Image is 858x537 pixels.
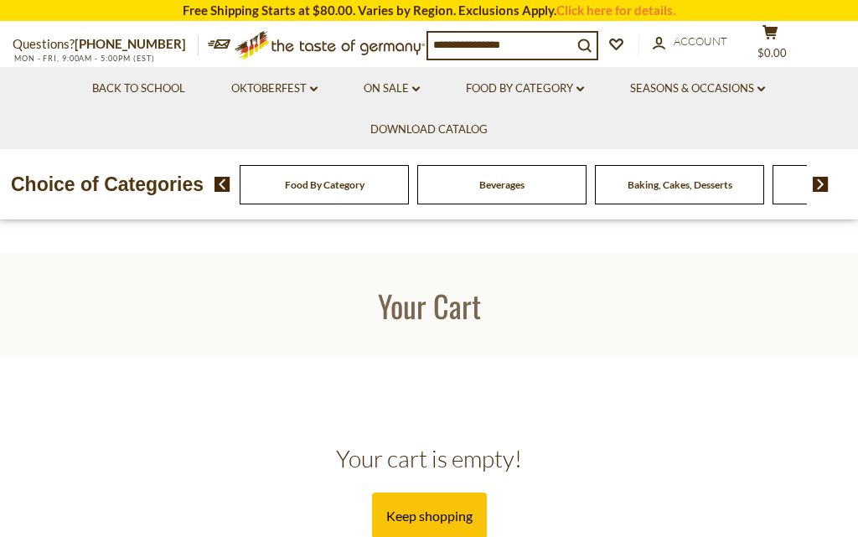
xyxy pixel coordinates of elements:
a: Account [653,33,727,51]
img: previous arrow [214,177,230,192]
img: next arrow [813,177,829,192]
a: Seasons & Occasions [630,80,765,98]
a: Food By Category [466,80,584,98]
h2: Your cart is empty! [13,444,845,473]
a: Beverages [479,178,525,191]
span: $0.00 [757,46,787,59]
button: $0.00 [745,24,795,66]
a: Download Catalog [370,121,488,139]
h1: Your Cart [52,287,806,324]
a: Food By Category [285,178,364,191]
a: Oktoberfest [231,80,318,98]
a: Click here for details. [556,3,675,18]
a: [PHONE_NUMBER] [75,36,186,51]
a: Baking, Cakes, Desserts [628,178,732,191]
span: Account [674,34,727,48]
a: On Sale [364,80,420,98]
p: Questions? [13,34,199,55]
span: MON - FRI, 9:00AM - 5:00PM (EST) [13,54,155,63]
a: Back to School [92,80,185,98]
